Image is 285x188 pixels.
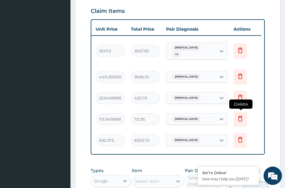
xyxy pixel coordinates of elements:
div: Drugs [94,178,108,184]
div: Chat with us now [32,34,103,42]
span: Delete [229,100,253,109]
th: Pair Diagnosis [163,23,230,35]
th: Actions [230,23,261,35]
span: [MEDICAL_DATA] [172,95,201,101]
label: Types [91,168,104,173]
div: Minimize live chat window [101,3,115,18]
label: Item [132,167,142,174]
th: Unit Price [93,23,128,35]
th: Total Price [128,23,163,35]
span: [MEDICAL_DATA] [172,74,201,80]
span: [MEDICAL_DATA] [172,116,201,122]
span: [MEDICAL_DATA] [172,45,201,51]
label: Pair Diagnosis [185,167,216,174]
span: We're online! [36,55,85,117]
img: d_794563401_company_1708531726252_794563401 [11,31,25,46]
p: How may I help you today? [202,176,254,182]
span: + 3 [172,51,181,58]
textarea: Type your message and hit 'Enter' [3,124,117,145]
div: Select Diagnosis [188,175,213,187]
span: [MEDICAL_DATA] [172,137,201,143]
h3: Claim Items [91,8,125,15]
div: Select Item [135,178,160,184]
div: We're Online! [202,170,254,175]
